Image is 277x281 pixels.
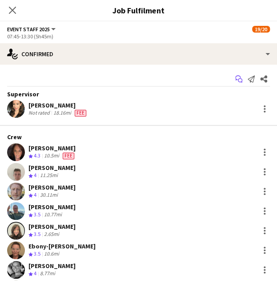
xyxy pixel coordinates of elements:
span: 4.3 [34,152,40,159]
div: Ebony-[PERSON_NAME] [28,242,96,250]
button: Event Staff 2025 [7,26,57,33]
div: 18.16mi [52,109,73,116]
div: 10.77mi [42,211,64,219]
div: 10.6mi [42,250,61,258]
span: 19/20 [252,26,270,33]
div: [PERSON_NAME] [28,183,76,191]
span: 3.5 [34,211,40,218]
div: 11.25mi [38,172,60,179]
span: Event Staff 2025 [7,26,50,33]
span: Fee [63,153,74,159]
span: 3.5 [34,231,40,237]
div: 07:45-13:30 (5h45m) [7,33,270,40]
div: 2.65mi [42,231,61,238]
div: 8.77mi [38,270,57,277]
div: 10.5mi [42,152,61,160]
span: 3.5 [34,250,40,257]
span: 4 [34,191,36,198]
div: [PERSON_NAME] [28,203,76,211]
span: Fee [75,110,86,116]
div: [PERSON_NAME] [28,101,88,109]
div: [PERSON_NAME] [28,223,76,231]
div: Crew has different fees then in role [61,152,76,160]
div: [PERSON_NAME] [28,144,76,152]
div: [PERSON_NAME] [28,262,76,270]
div: Not rated [28,109,52,116]
span: 4 [34,270,36,277]
div: [PERSON_NAME] [28,164,76,172]
span: 4 [34,172,36,178]
div: 30.11mi [38,191,60,199]
div: Crew has different fees then in role [73,109,88,116]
